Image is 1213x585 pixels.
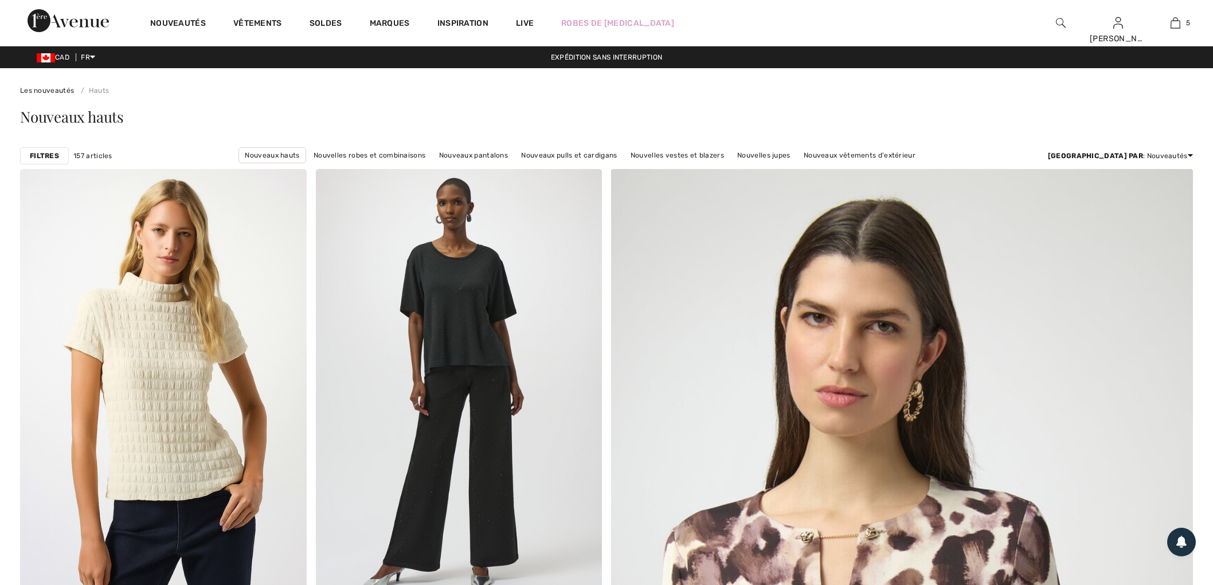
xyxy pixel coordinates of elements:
[1048,152,1143,160] strong: [GEOGRAPHIC_DATA] par
[233,18,282,30] a: Vêtements
[1056,16,1066,30] img: recherche
[1090,33,1146,45] div: [PERSON_NAME]
[561,17,674,29] a: Robes de [MEDICAL_DATA]
[30,151,59,161] strong: Filtres
[1186,18,1190,28] span: 5
[515,148,623,163] a: Nouveaux pulls et cardigans
[81,53,95,61] span: FR
[1113,17,1123,28] a: Se connecter
[1147,16,1203,30] a: 5
[516,17,534,29] a: Live
[437,18,488,30] span: Inspiration
[370,18,410,30] a: Marques
[731,148,796,163] a: Nouvelles jupes
[1048,151,1193,161] div: : Nouveautés
[310,18,342,30] a: Soldes
[73,151,112,161] span: 157 articles
[37,53,55,62] img: Canadian Dollar
[238,147,306,163] a: Nouveaux hauts
[308,148,431,163] a: Nouvelles robes et combinaisons
[625,148,730,163] a: Nouvelles vestes et blazers
[150,18,206,30] a: Nouveautés
[20,107,124,127] span: Nouveaux hauts
[28,9,109,32] img: 1ère Avenue
[76,87,109,95] a: Hauts
[798,148,921,163] a: Nouveaux vêtements d'extérieur
[1113,16,1123,30] img: Mes infos
[1171,16,1180,30] img: Mon panier
[20,87,74,95] a: Les nouveautés
[433,148,514,163] a: Nouveaux pantalons
[37,53,74,61] span: CAD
